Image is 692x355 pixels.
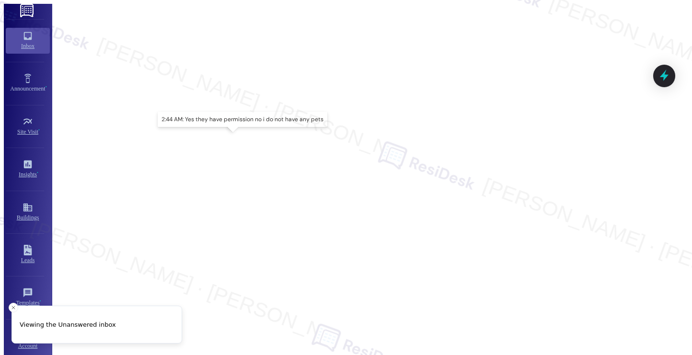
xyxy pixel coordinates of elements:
div: Account [1,341,54,351]
img: ResiDesk Logo [20,4,35,17]
span: • [46,84,47,91]
div: Announcement [1,84,54,93]
button: Close toast [9,303,18,312]
a: Templates • [6,285,50,310]
div: Leads [1,255,54,265]
a: Buildings [6,199,50,225]
span: • [38,127,40,134]
div: Inbox [1,41,54,51]
a: Inbox [6,28,50,54]
a: Leads [6,242,50,268]
a: Account [6,328,50,354]
div: Insights [1,170,54,179]
div: Site Visit [1,127,54,137]
div: Buildings [1,213,54,222]
a: Insights • [6,156,50,182]
div: Templates [1,298,54,308]
span: • [40,298,41,305]
span: • [37,170,38,176]
a: Site Visit • [6,114,50,139]
p: 2:44 AM: Yes they have permission no i do not have any pets [161,115,323,123]
p: Viewing the Unanswered inbox [20,320,116,330]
